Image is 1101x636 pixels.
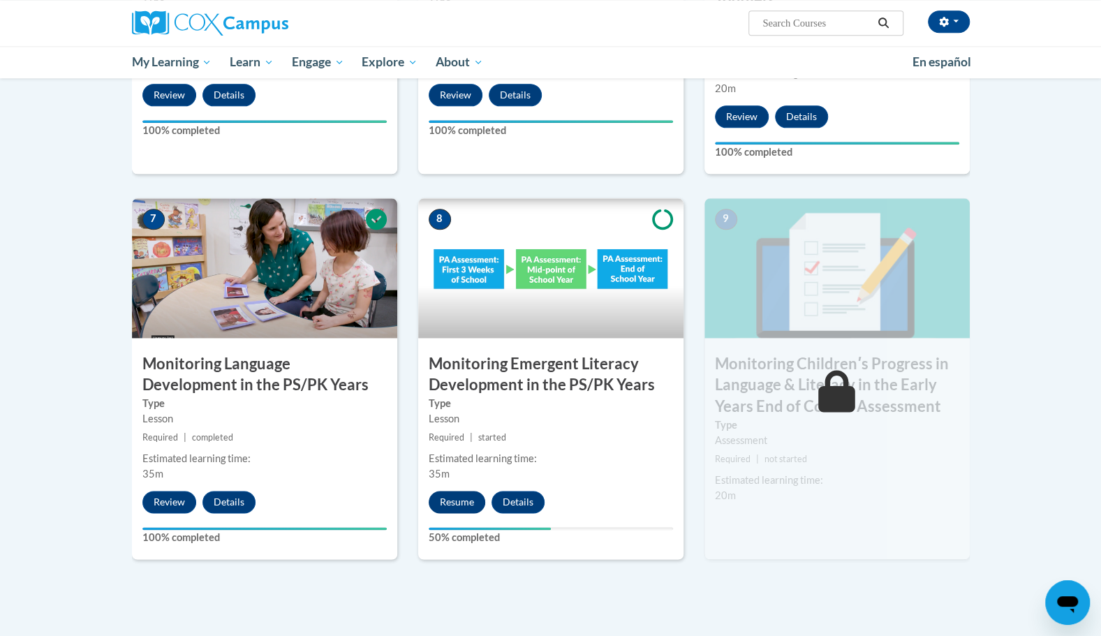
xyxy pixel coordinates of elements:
[436,54,483,71] span: About
[775,105,828,128] button: Details
[132,198,397,338] img: Course Image
[715,209,737,230] span: 9
[903,47,980,77] a: En español
[142,530,387,545] label: 100% completed
[142,432,178,443] span: Required
[704,353,970,417] h3: Monitoring Childrenʹs Progress in Language & Literacy in the Early Years End of Course Assessment
[715,82,736,94] span: 20m
[111,46,991,78] div: Main menu
[478,432,506,443] span: started
[418,198,683,338] img: Course Image
[132,10,397,36] a: Cox Campus
[912,54,971,69] span: En español
[489,84,542,106] button: Details
[292,54,344,71] span: Engage
[142,123,387,138] label: 100% completed
[142,527,387,530] div: Your progress
[142,468,163,480] span: 35m
[704,198,970,338] img: Course Image
[184,432,186,443] span: |
[429,432,464,443] span: Required
[362,54,418,71] span: Explore
[715,142,959,145] div: Your progress
[132,10,288,36] img: Cox Campus
[429,451,673,466] div: Estimated learning time:
[142,84,196,106] button: Review
[492,491,545,513] button: Details
[715,433,959,448] div: Assessment
[429,530,673,545] label: 50% completed
[142,451,387,466] div: Estimated learning time:
[221,46,283,78] a: Learn
[470,432,473,443] span: |
[715,105,769,128] button: Review
[429,123,673,138] label: 100% completed
[429,411,673,427] div: Lesson
[192,432,233,443] span: completed
[715,489,736,501] span: 20m
[202,84,256,106] button: Details
[429,209,451,230] span: 8
[142,491,196,513] button: Review
[418,353,683,397] h3: Monitoring Emergent Literacy Development in the PS/PK Years
[131,54,212,71] span: My Learning
[353,46,427,78] a: Explore
[142,396,387,411] label: Type
[764,454,807,464] span: not started
[132,353,397,397] h3: Monitoring Language Development in the PS/PK Years
[202,491,256,513] button: Details
[715,473,959,488] div: Estimated learning time:
[429,468,450,480] span: 35m
[715,454,751,464] span: Required
[429,120,673,123] div: Your progress
[142,209,165,230] span: 7
[429,396,673,411] label: Type
[283,46,353,78] a: Engage
[123,46,221,78] a: My Learning
[142,411,387,427] div: Lesson
[756,454,759,464] span: |
[715,145,959,160] label: 100% completed
[429,491,485,513] button: Resume
[761,15,873,31] input: Search Courses
[142,120,387,123] div: Your progress
[429,527,551,530] div: Your progress
[230,54,274,71] span: Learn
[928,10,970,33] button: Account Settings
[715,417,959,433] label: Type
[873,15,894,31] button: Search
[1045,580,1090,625] iframe: Button to launch messaging window
[429,84,482,106] button: Review
[427,46,492,78] a: About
